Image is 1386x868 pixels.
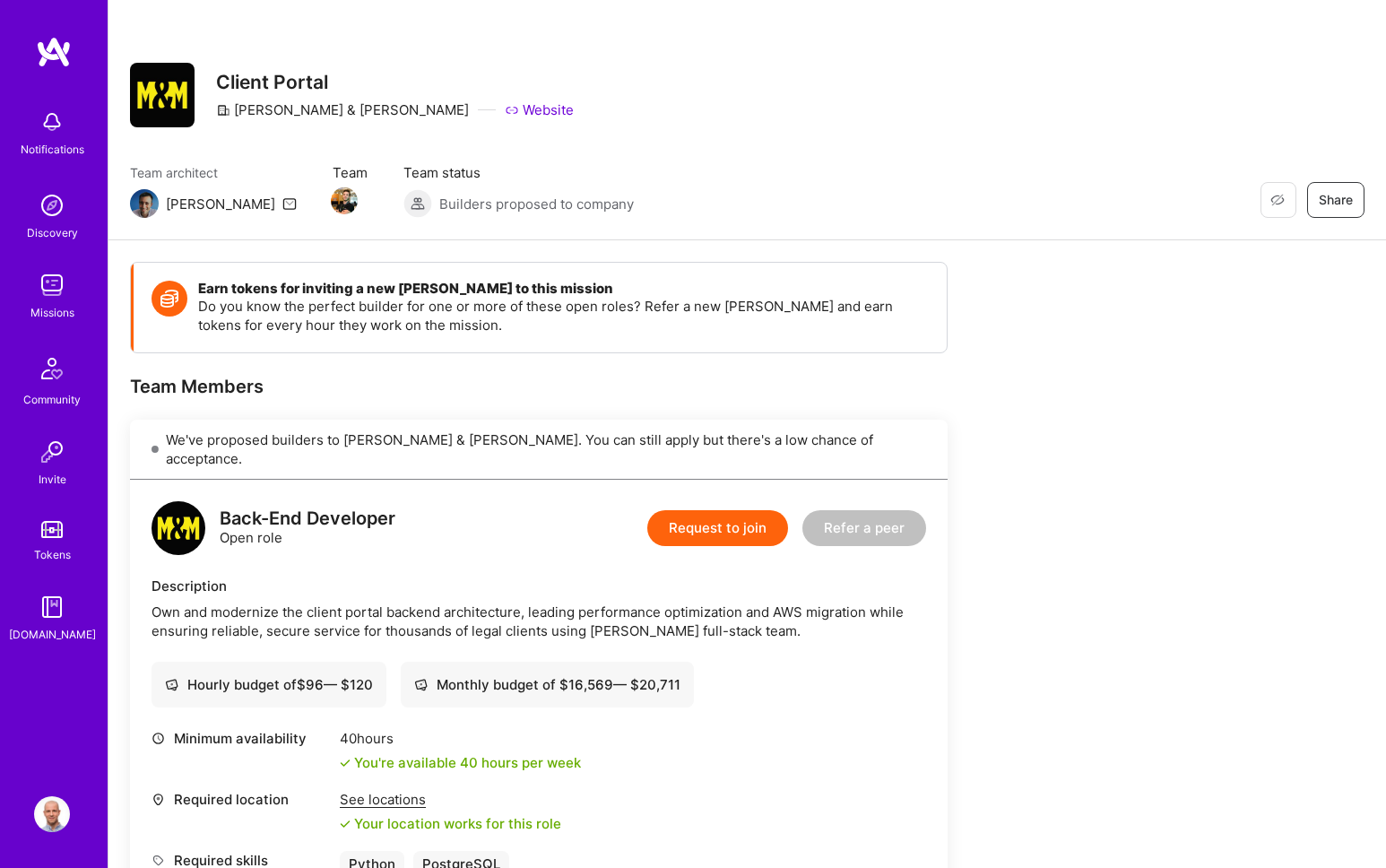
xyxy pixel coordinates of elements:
span: Team status [403,163,634,182]
div: Back-End Developer [220,509,395,528]
button: Request to join [647,510,788,546]
img: discovery [34,187,70,223]
i: icon Location [152,793,165,806]
h3: Client Portal [216,71,574,93]
div: Community [23,390,81,409]
div: Invite [39,470,66,489]
img: Community [30,347,74,390]
div: Open role [220,509,395,547]
div: Your location works for this role [340,814,561,833]
div: See locations [340,790,561,809]
img: Team Member Avatar [331,187,358,214]
img: teamwork [34,267,70,303]
h4: Earn tokens for inviting a new [PERSON_NAME] to this mission [198,281,929,297]
i: icon EyeClosed [1270,193,1285,207]
div: 40 hours [340,729,581,748]
img: tokens [41,521,63,538]
div: Description [152,577,926,595]
p: Do you know the perfect builder for one or more of these open roles? Refer a new [PERSON_NAME] an... [198,297,929,334]
img: Team Architect [130,189,159,218]
span: Share [1319,191,1353,209]
div: [DOMAIN_NAME] [9,625,96,644]
i: icon Tag [152,854,165,867]
div: Notifications [21,140,84,159]
i: icon Cash [165,678,178,691]
a: User Avatar [30,796,74,832]
img: guide book [34,589,70,625]
img: User Avatar [34,796,70,832]
div: Missions [30,303,74,322]
div: Own and modernize the client portal backend architecture, leading performance optimization and AW... [152,603,926,640]
div: You're available 40 hours per week [340,753,581,772]
button: Refer a peer [802,510,926,546]
div: Required location [152,790,331,809]
button: Share [1307,182,1364,218]
i: icon Check [340,819,351,829]
i: icon Mail [282,196,297,211]
span: Builders proposed to company [439,195,634,213]
i: icon Check [340,758,351,768]
img: Company Logo [130,63,195,127]
div: [PERSON_NAME] & [PERSON_NAME] [216,100,469,119]
div: Monthly budget of $ 16,569 — $ 20,711 [414,675,680,694]
img: bell [34,104,70,140]
img: Builders proposed to company [403,189,432,218]
a: Team Member Avatar [333,186,356,216]
img: Invite [34,434,70,470]
div: [PERSON_NAME] [166,195,275,213]
div: Hourly budget of $ 96 — $ 120 [165,675,373,694]
i: icon Clock [152,732,165,745]
div: Discovery [27,223,78,242]
div: We've proposed builders to [PERSON_NAME] & [PERSON_NAME]. You can still apply but there's a low c... [130,420,948,480]
span: Team [333,163,368,182]
span: Team architect [130,163,297,182]
i: icon Cash [414,678,428,691]
div: Minimum availability [152,729,331,748]
a: Website [505,100,574,119]
img: logo [36,36,72,68]
i: icon CompanyGray [216,103,230,117]
div: Team Members [130,375,948,398]
div: Tokens [34,545,71,564]
img: Token icon [152,281,187,317]
img: logo [152,501,205,555]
